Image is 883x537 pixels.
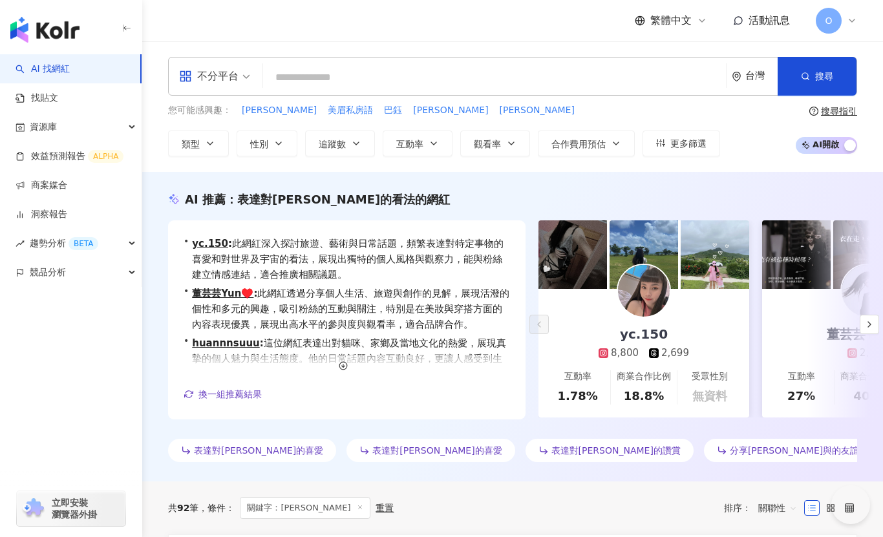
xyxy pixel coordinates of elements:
img: post-image [681,220,749,289]
a: yc.150 [192,238,228,249]
span: 此網紅深入探討旅遊、藝術與日常話題，頻繁表達對特定事物的喜愛和對世界及宇宙的看法，展現出獨特的個人風格與觀察力，能與粉絲建立情感連結，適合推廣相關議題。 [192,236,510,282]
span: appstore [179,70,192,83]
span: 活動訊息 [749,14,790,26]
span: 表達對[PERSON_NAME]的看法的網紅 [237,193,450,206]
span: [PERSON_NAME] [500,104,575,117]
a: chrome extension立即安裝 瀏覽器外掛 [17,491,125,526]
span: rise [16,239,25,248]
span: 表達對[PERSON_NAME]的讚賞 [551,445,681,456]
a: 洞察報告 [16,208,67,221]
div: 互動率 [788,370,815,383]
img: post-image [610,220,678,289]
div: BETA [69,237,98,250]
button: 合作費用預估 [538,131,635,156]
span: 表達對[PERSON_NAME]的喜愛 [372,445,502,456]
div: • [184,236,510,282]
a: huannnsuuu [192,337,259,349]
button: 巴鈺 [383,103,403,118]
div: 不分平台 [179,66,239,87]
span: : [253,288,257,299]
div: • [184,286,510,332]
span: 觀看率 [474,139,501,149]
a: 商案媒合 [16,179,67,192]
span: 換一組推薦結果 [198,389,262,399]
img: post-image [538,220,607,289]
button: 搜尋 [778,57,856,96]
a: 找貼文 [16,92,58,105]
div: 排序： [724,498,804,518]
button: [PERSON_NAME] [499,103,575,118]
span: 分享[PERSON_NAME]與的友誼 [730,445,859,456]
span: 您可能感興趣： [168,104,231,117]
button: 性別 [237,131,297,156]
button: 追蹤數 [305,131,375,156]
span: 表達對[PERSON_NAME]的喜愛 [194,445,323,456]
span: 類型 [182,139,200,149]
span: [PERSON_NAME] [242,104,317,117]
div: 互動率 [564,370,591,383]
img: post-image [762,220,831,289]
span: 美眉私房語 [328,104,373,117]
div: 商業合作比例 [617,370,671,383]
span: 競品分析 [30,258,66,287]
span: 條件 ： [198,503,235,513]
span: environment [732,72,741,81]
img: logo [10,17,80,43]
span: 性別 [250,139,268,149]
button: 更多篩選 [643,131,720,156]
div: AI 推薦 ： [185,191,450,207]
div: 27% [787,388,815,404]
span: 關鍵字：[PERSON_NAME] [240,497,370,519]
div: 台灣 [745,70,778,81]
span: 資源庫 [30,112,57,142]
span: [PERSON_NAME] [413,104,488,117]
span: 此網紅透過分享個人生活、旅遊與創作的見解，展現活潑的個性和多元的興趣，吸引粉絲的互動與關注，特別是在美妝與穿搭方面的內容表現優異，展現出高水平的參與度與觀看率，適合品牌合作。 [192,286,510,332]
span: 合作費用預估 [551,139,606,149]
img: KOL Avatar [618,265,670,317]
span: 繁體中文 [650,14,692,28]
div: 受眾性別 [692,370,728,383]
span: 趨勢分析 [30,229,98,258]
div: 40% [853,388,881,404]
span: 這位網紅表達出對貓咪、家鄉及當地文化的熱愛，展現真摯的個人魅力與生活態度。他的日常話題內容互動良好，更讓人感受到生活的多樣性，適合深度合作。 [192,335,510,382]
button: [PERSON_NAME] [412,103,489,118]
a: 董芸芸Yun♥️ [192,288,253,299]
button: [PERSON_NAME] [241,103,317,118]
span: 巴鈺 [384,104,402,117]
div: 共 筆 [168,503,198,513]
button: 類型 [168,131,229,156]
button: 互動率 [383,131,452,156]
div: 無資料 [692,388,727,404]
span: : [228,238,232,249]
button: 換一組推薦結果 [184,384,262,404]
div: 18.8% [624,388,664,404]
img: chrome extension [21,498,46,519]
span: 關聯性 [758,498,797,518]
span: 立即安裝 瀏覽器外掛 [52,497,97,520]
span: 互動率 [396,139,423,149]
span: : [260,337,264,349]
span: 更多篩選 [670,138,707,149]
span: question-circle [809,107,818,116]
span: 搜尋 [815,71,833,81]
a: 效益預測報告ALPHA [16,150,123,163]
div: 搜尋指引 [821,106,857,116]
div: 2,699 [661,346,689,360]
span: 92 [177,503,189,513]
div: 重置 [376,503,394,513]
button: 美眉私房語 [327,103,374,118]
span: 追蹤數 [319,139,346,149]
div: 8,800 [611,346,639,360]
div: 1.78% [557,388,597,404]
a: yc.1508,8002,699互動率1.78%商業合作比例18.8%受眾性別無資料 [538,289,749,417]
span: O [825,14,832,28]
a: searchAI 找網紅 [16,63,70,76]
div: yc.150 [607,325,681,343]
div: • [184,335,510,382]
button: 觀看率 [460,131,530,156]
